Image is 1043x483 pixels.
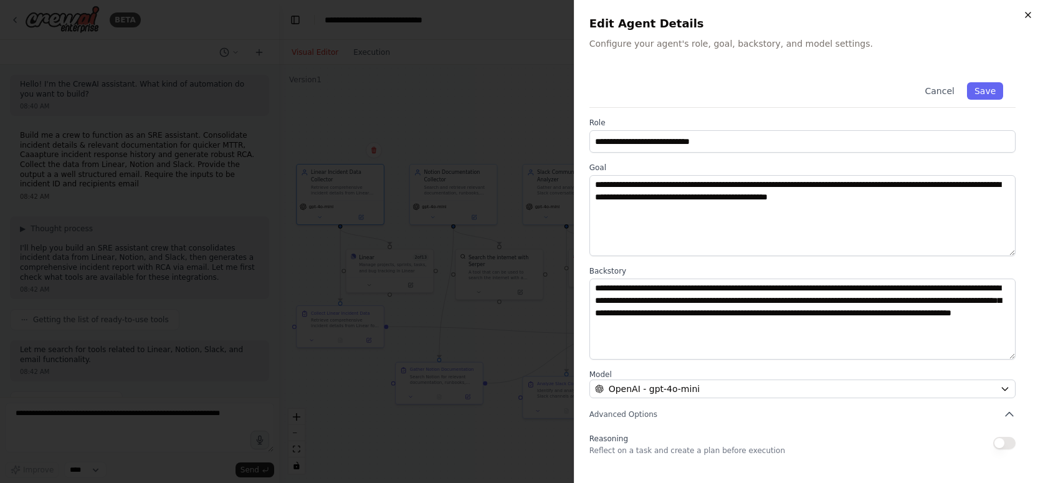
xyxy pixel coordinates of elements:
[589,266,1016,276] label: Backstory
[589,434,628,443] span: Reasoning
[589,446,785,456] p: Reflect on a task and create a plan before execution
[967,82,1003,100] button: Save
[589,409,657,419] span: Advanced Options
[589,118,1016,128] label: Role
[589,370,1016,380] label: Model
[589,37,1028,50] p: Configure your agent's role, goal, backstory, and model settings.
[589,15,1028,32] h2: Edit Agent Details
[589,380,1016,398] button: OpenAI - gpt-4o-mini
[589,163,1016,173] label: Goal
[609,383,700,395] span: OpenAI - gpt-4o-mini
[589,408,1016,421] button: Advanced Options
[917,82,961,100] button: Cancel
